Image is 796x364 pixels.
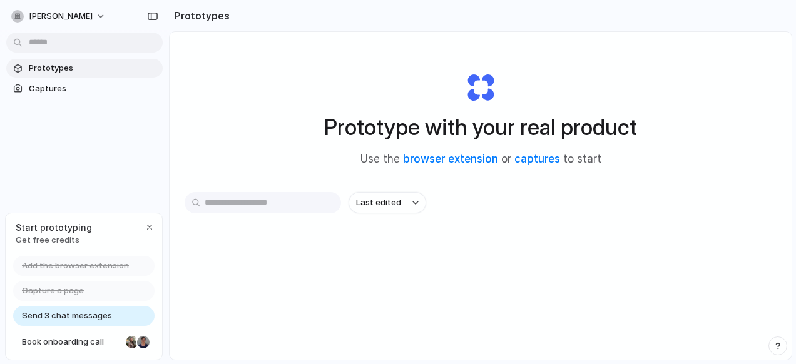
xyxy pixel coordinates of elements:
a: Book onboarding call [13,332,155,352]
button: [PERSON_NAME] [6,6,112,26]
div: Christian Iacullo [136,335,151,350]
span: Get free credits [16,234,92,246]
h2: Prototypes [169,8,230,23]
span: Prototypes [29,62,158,74]
span: Last edited [356,196,401,209]
span: Captures [29,83,158,95]
span: Capture a page [22,285,84,297]
h1: Prototype with your real product [324,111,637,144]
span: Book onboarding call [22,336,121,348]
a: Prototypes [6,59,163,78]
span: Send 3 chat messages [22,310,112,322]
a: captures [514,153,560,165]
a: browser extension [403,153,498,165]
a: Captures [6,79,163,98]
span: Use the or to start [360,151,601,168]
span: Add the browser extension [22,260,129,272]
button: Last edited [349,192,426,213]
span: [PERSON_NAME] [29,10,93,23]
div: Nicole Kubica [125,335,140,350]
span: Start prototyping [16,221,92,234]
